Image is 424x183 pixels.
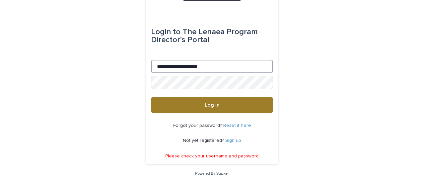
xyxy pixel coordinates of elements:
[151,97,273,113] button: Log in
[183,138,225,143] span: Not yet registered?
[225,138,241,143] a: Sign up
[151,23,273,49] div: The Lenaea Program Director's Portal
[173,123,223,128] span: Forgot your password?
[205,102,220,108] span: Log in
[195,171,229,175] a: Powered By Stacker
[151,28,181,36] span: Login to
[223,123,251,128] a: Reset it here
[165,153,259,159] p: Please check your username and password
